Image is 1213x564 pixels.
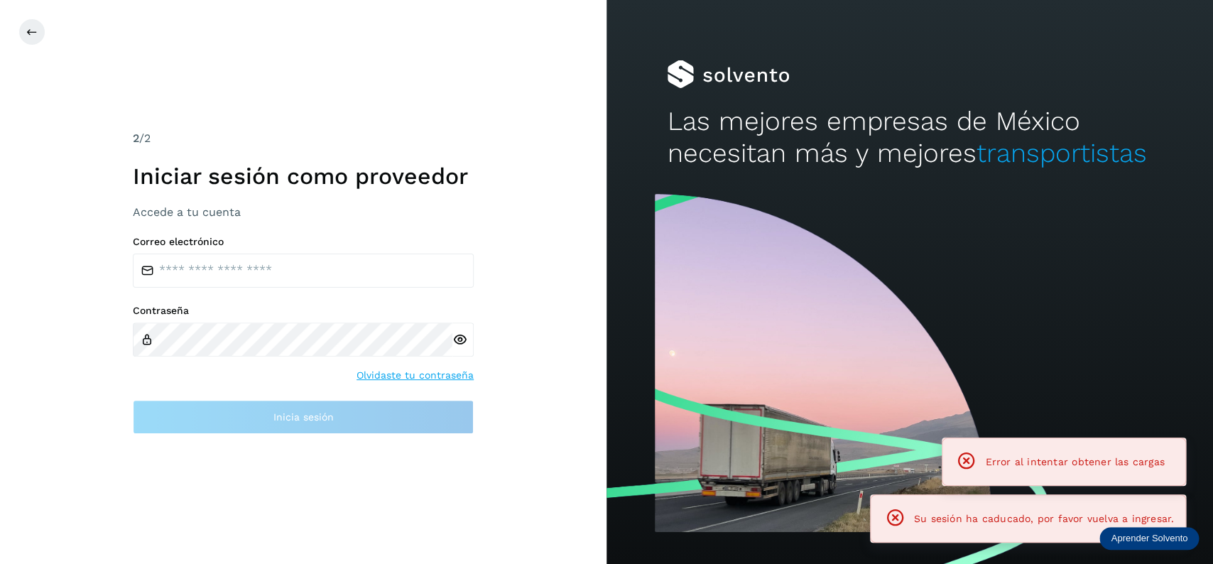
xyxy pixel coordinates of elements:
a: Olvidaste tu contraseña [357,368,474,383]
div: Aprender Solvento [1099,527,1199,550]
p: Aprender Solvento [1111,533,1187,544]
span: Su sesión ha caducado, por favor vuelva a ingresar. [914,513,1174,524]
h2: Las mejores empresas de México necesitan más y mejores [667,106,1152,169]
label: Contraseña [133,305,474,317]
span: Inicia sesión [273,412,334,422]
h1: Iniciar sesión como proveedor [133,163,474,190]
span: transportistas [976,138,1146,168]
div: /2 [133,130,474,147]
h3: Accede a tu cuenta [133,205,474,219]
label: Correo electrónico [133,236,474,248]
button: Inicia sesión [133,400,474,434]
span: Error al intentar obtener las cargas [985,456,1164,467]
span: 2 [133,131,139,145]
